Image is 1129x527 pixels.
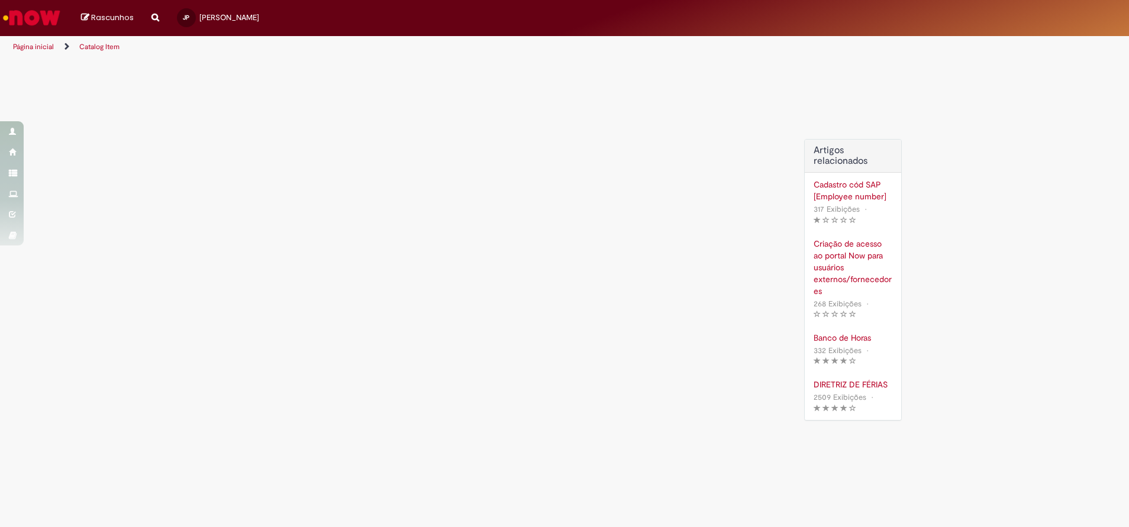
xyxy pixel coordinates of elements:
span: • [869,389,876,405]
span: 2509 Exibições [814,392,866,402]
span: • [864,296,871,312]
ul: Trilhas de página [9,36,744,58]
a: DIRETRIZ DE FÉRIAS [814,379,892,390]
span: 332 Exibições [814,345,862,355]
span: [PERSON_NAME] [199,12,259,22]
a: Catalog Item [79,42,120,51]
span: • [862,201,869,217]
span: Rascunhos [91,12,134,23]
span: JP [183,14,189,21]
span: • [864,342,871,358]
span: 268 Exibições [814,299,862,309]
h3: Artigos relacionados [814,146,892,166]
a: Banco de Horas [814,332,892,344]
span: 317 Exibições [814,204,860,214]
a: Criação de acesso ao portal Now para usuários externos/fornecedores [814,238,892,297]
img: ServiceNow [1,6,62,30]
a: Página inicial [13,42,54,51]
a: Cadastro cód SAP [Employee number] [814,179,892,202]
a: Rascunhos [81,12,134,24]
